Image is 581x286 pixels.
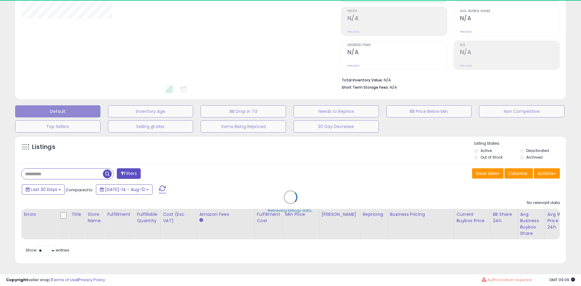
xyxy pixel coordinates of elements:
a: Terms of Use [52,277,77,283]
span: N/A [390,84,397,90]
button: Needs to Reprice [294,105,379,117]
button: Selling @ Max [108,120,193,133]
h2: N/A [347,49,447,57]
button: 30 Day Decrease [294,120,379,133]
span: 2025-09-12 09:09 GMT [549,277,575,283]
button: BB Price Below Min [386,105,472,117]
small: Prev: N/A [460,30,472,34]
span: Ordered Items [347,44,447,47]
button: Default [15,105,100,117]
li: N/A [342,76,555,83]
button: Items Being Repriced [201,120,286,133]
b: Total Inventory Value: [342,77,383,83]
small: Prev: N/A [460,64,472,67]
div: Retrieving listings data.. [268,208,313,213]
h2: N/A [347,15,447,23]
span: Avg. Buybox Share [460,10,560,13]
button: Top Sellers [15,120,100,133]
span: Profit [347,10,447,13]
button: Non Competitive [479,105,564,117]
small: Prev: N/A [347,64,359,67]
button: Inventory Age [108,105,193,117]
h2: N/A [460,15,560,23]
h2: N/A [460,49,560,57]
a: Privacy Policy [78,277,105,283]
button: BB Drop in 7d [201,105,286,117]
strong: Copyright [6,277,28,283]
b: Short Term Storage Fees: [342,85,389,90]
small: Prev: N/A [347,30,359,34]
span: ROI [460,44,560,47]
div: seller snap | | [6,277,105,283]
